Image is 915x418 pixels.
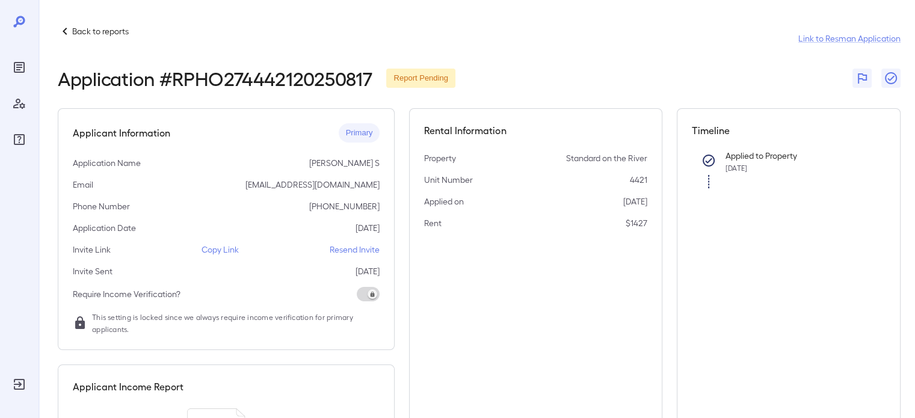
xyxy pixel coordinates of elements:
[424,174,473,186] p: Unit Number
[424,195,464,207] p: Applied on
[424,152,456,164] p: Property
[386,73,455,84] span: Report Pending
[202,244,239,256] p: Copy Link
[73,380,183,394] h5: Applicant Income Report
[73,200,130,212] p: Phone Number
[73,157,141,169] p: Application Name
[852,69,872,88] button: Flag Report
[424,217,442,229] p: Rent
[73,179,93,191] p: Email
[424,123,647,138] h5: Rental Information
[73,126,170,140] h5: Applicant Information
[339,128,380,139] span: Primary
[881,69,901,88] button: Close Report
[10,94,29,113] div: Manage Users
[245,179,380,191] p: [EMAIL_ADDRESS][DOMAIN_NAME]
[10,58,29,77] div: Reports
[309,157,380,169] p: [PERSON_NAME] S
[92,311,380,335] span: This setting is locked since we always require income verification for primary applicants.
[309,200,380,212] p: [PHONE_NUMBER]
[626,217,647,229] p: $1427
[356,265,380,277] p: [DATE]
[73,265,112,277] p: Invite Sent
[726,164,747,172] span: [DATE]
[72,25,129,37] p: Back to reports
[73,244,111,256] p: Invite Link
[10,375,29,394] div: Log Out
[726,150,866,162] p: Applied to Property
[330,244,380,256] p: Resend Invite
[356,222,380,234] p: [DATE]
[630,174,647,186] p: 4421
[58,67,372,89] h2: Application # RPHO274442120250817
[10,130,29,149] div: FAQ
[73,222,136,234] p: Application Date
[566,152,647,164] p: Standard on the River
[798,32,901,45] a: Link to Resman Application
[692,123,886,138] h5: Timeline
[73,288,180,300] p: Require Income Verification?
[623,195,647,207] p: [DATE]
